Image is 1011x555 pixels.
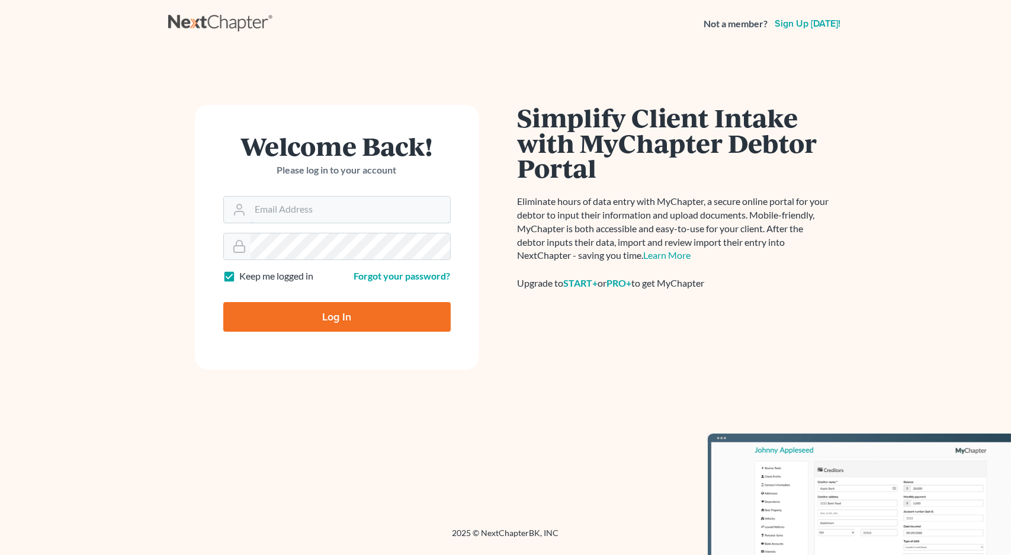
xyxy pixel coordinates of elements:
h1: Simplify Client Intake with MyChapter Debtor Portal [518,105,832,181]
a: Forgot your password? [354,270,451,281]
div: 2025 © NextChapterBK, INC [168,527,843,548]
p: Please log in to your account [223,163,451,177]
div: Upgrade to or to get MyChapter [518,277,832,290]
a: START+ [564,277,598,288]
input: Email Address [251,197,450,223]
strong: Not a member? [704,17,768,31]
h1: Welcome Back! [223,133,451,159]
a: PRO+ [607,277,632,288]
a: Sign up [DATE]! [773,19,843,28]
p: Eliminate hours of data entry with MyChapter, a secure online portal for your debtor to input the... [518,195,832,262]
input: Log In [223,302,451,332]
a: Learn More [644,249,691,261]
label: Keep me logged in [240,270,314,283]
